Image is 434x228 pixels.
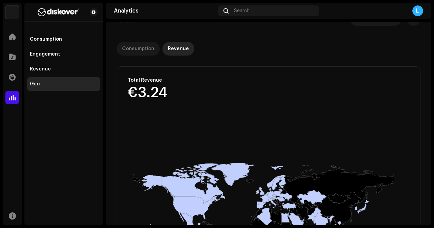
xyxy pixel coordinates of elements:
[5,5,19,19] img: 297a105e-aa6c-4183-9ff4-27133c00f2e2
[122,42,154,56] div: Consumption
[30,66,51,72] div: Revenue
[234,8,250,14] span: Search
[27,47,100,61] re-m-nav-item: Engagement
[128,78,167,83] div: Total Revenue
[412,5,423,16] div: L
[114,8,215,14] div: Analytics
[27,62,100,76] re-m-nav-item: Revenue
[27,77,100,91] re-m-nav-item: Geo
[27,33,100,46] re-m-nav-item: Consumption
[168,42,189,56] div: Revenue
[30,81,40,87] div: Geo
[30,37,62,42] div: Consumption
[30,51,60,57] div: Engagement
[30,8,87,16] img: b627a117-4a24-417a-95e9-2d0c90689367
